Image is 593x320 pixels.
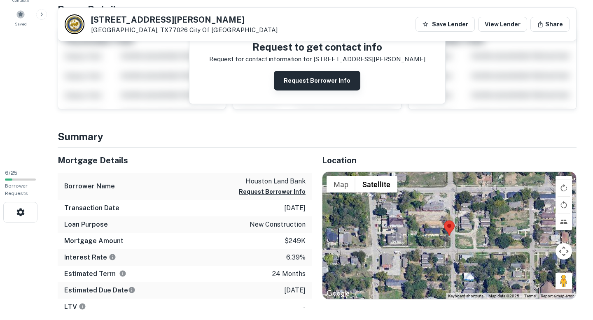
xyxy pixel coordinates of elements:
[286,253,306,262] p: 6.39%
[272,269,306,279] p: 24 months
[556,176,572,192] button: Toggle fullscreen view
[189,26,278,33] a: City Of [GEOGRAPHIC_DATA]
[58,129,577,144] h4: Summary
[64,220,108,230] h6: Loan Purpose
[552,254,593,294] iframe: Chat Widget
[556,180,572,196] button: Rotate map clockwise
[239,187,306,197] button: Request Borrower Info
[58,154,312,167] h5: Mortgage Details
[15,21,27,27] span: Saved
[556,197,572,213] button: Rotate map counterclockwise
[556,243,572,260] button: Map camera controls
[64,203,119,213] h6: Transaction Date
[303,302,306,312] p: -
[488,294,519,298] span: Map data ©2025
[355,176,397,192] button: Show satellite imagery
[64,253,116,262] h6: Interest Rate
[541,294,574,298] a: Report a map error
[556,213,572,230] button: Tilt map
[325,288,352,299] img: Google
[64,302,86,312] h6: LTV
[91,26,278,34] p: [GEOGRAPHIC_DATA], TX77026
[91,16,278,24] h5: [STREET_ADDRESS][PERSON_NAME]
[313,54,425,64] p: [STREET_ADDRESS][PERSON_NAME]
[79,303,86,310] svg: LTVs displayed on the website are for informational purposes only and may be reported incorrectly...
[58,2,577,17] h4: Buyer Details
[109,253,116,261] svg: The interest rates displayed on the website are for informational purposes only and may be report...
[209,39,425,54] h4: Request to get contact info
[284,285,306,295] p: [DATE]
[478,17,527,32] a: View Lender
[284,203,306,213] p: [DATE]
[322,154,577,167] h5: Location
[64,285,135,295] h6: Estimated Due Date
[524,294,536,298] a: Terms (opens in new tab)
[64,236,124,246] h6: Mortgage Amount
[5,183,28,196] span: Borrower Requests
[285,236,306,246] p: $249k
[5,170,17,176] span: 6 / 25
[416,17,475,32] button: Save Lender
[250,220,306,230] p: new construction
[327,176,355,192] button: Show street map
[325,288,352,299] a: Open this area in Google Maps (opens a new window)
[209,54,312,64] p: Request for contact information for
[128,286,135,294] svg: Estimate is based on a standard schedule for this type of loan.
[119,270,126,277] svg: Term is based on a standard schedule for this type of loan.
[530,17,570,32] button: Share
[274,71,360,90] button: Request Borrower Info
[448,293,483,299] button: Keyboard shortcuts
[64,269,126,279] h6: Estimated Term
[2,7,39,29] a: Saved
[239,176,306,186] p: houston land bank
[64,181,115,191] h6: Borrower Name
